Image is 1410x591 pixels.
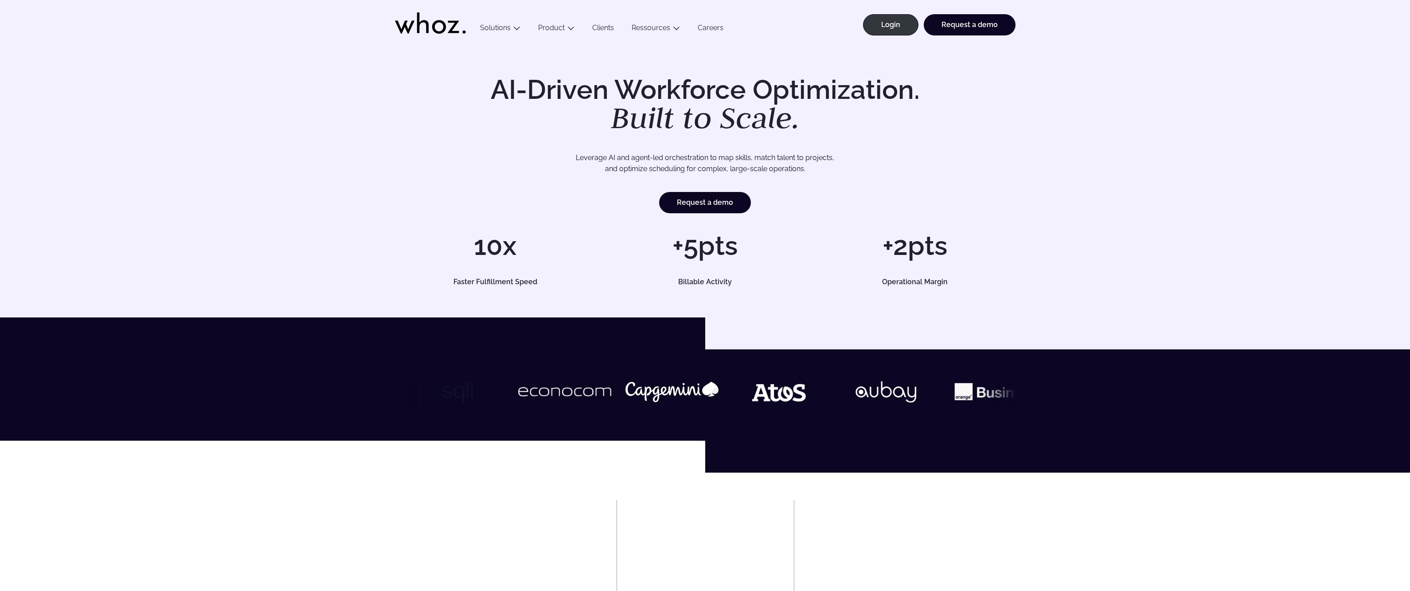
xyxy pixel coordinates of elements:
[583,23,623,35] a: Clients
[471,23,529,35] button: Solutions
[405,278,586,286] h5: Faster Fulfillment Speed
[615,278,796,286] h5: Billable Activity
[605,232,805,259] h1: +5pts
[538,23,565,32] a: Product
[395,232,596,259] h1: 10x
[814,232,1015,259] h1: +2pts
[623,23,689,35] button: Ressources
[824,278,1005,286] h5: Operational Margin
[659,192,751,213] a: Request a demo
[689,23,732,35] a: Careers
[632,23,670,32] a: Ressources
[611,98,800,137] em: Built to Scale.
[529,23,583,35] button: Product
[478,76,932,133] h1: AI-Driven Workforce Optimization.
[426,152,984,175] p: Leverage AI and agent-led orchestration to map skills, match talent to projects, and optimize sch...
[924,14,1016,35] a: Request a demo
[863,14,918,35] a: Login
